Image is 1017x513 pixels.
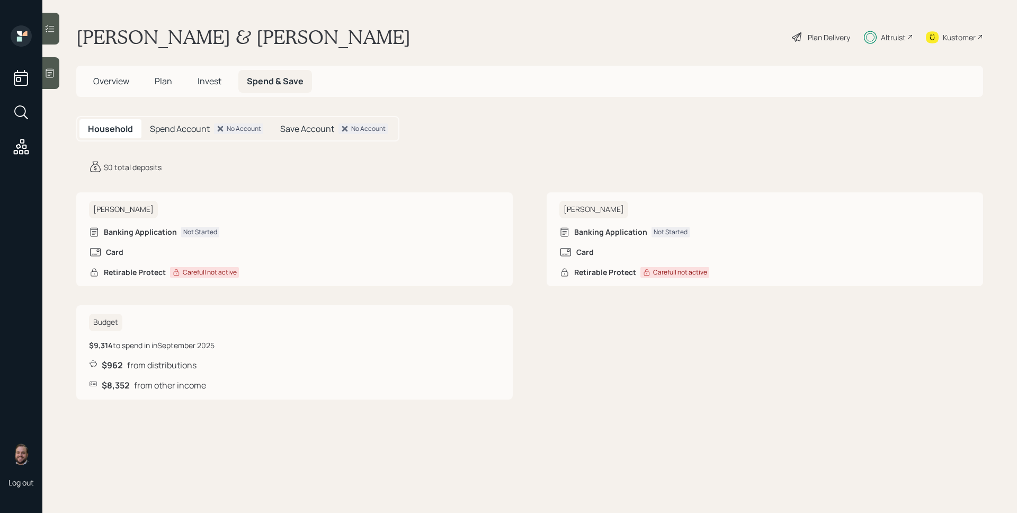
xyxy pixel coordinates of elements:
[150,124,210,134] h5: Spend Account
[102,359,123,371] b: $962
[559,201,628,218] h6: [PERSON_NAME]
[183,227,217,237] div: Not Started
[574,268,636,277] h6: Retirable Protect
[89,340,215,351] div: to spend in in September 2025
[104,162,162,173] div: $0 total deposits
[89,379,500,391] div: from other income
[106,248,123,257] h6: Card
[881,32,906,43] div: Altruist
[155,75,172,87] span: Plan
[183,268,237,277] div: Carefull not active
[808,32,850,43] div: Plan Delivery
[653,268,707,277] div: Carefull not active
[89,340,113,350] b: $9,314
[104,228,177,237] h6: Banking Application
[88,124,133,134] h5: Household
[351,124,386,134] div: No Account
[280,124,334,134] h5: Save Account
[198,75,221,87] span: Invest
[89,201,158,218] h6: [PERSON_NAME]
[102,379,130,391] b: $8,352
[943,32,976,43] div: Kustomer
[227,124,261,134] div: No Account
[76,25,411,49] h1: [PERSON_NAME] & [PERSON_NAME]
[89,359,500,371] div: from distributions
[11,444,32,465] img: james-distasi-headshot.png
[104,268,166,277] h6: Retirable Protect
[8,477,34,488] div: Log out
[654,227,688,237] div: Not Started
[93,75,129,87] span: Overview
[574,228,647,237] h6: Banking Application
[576,248,594,257] h6: Card
[247,75,304,87] span: Spend & Save
[89,314,122,331] h6: Budget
